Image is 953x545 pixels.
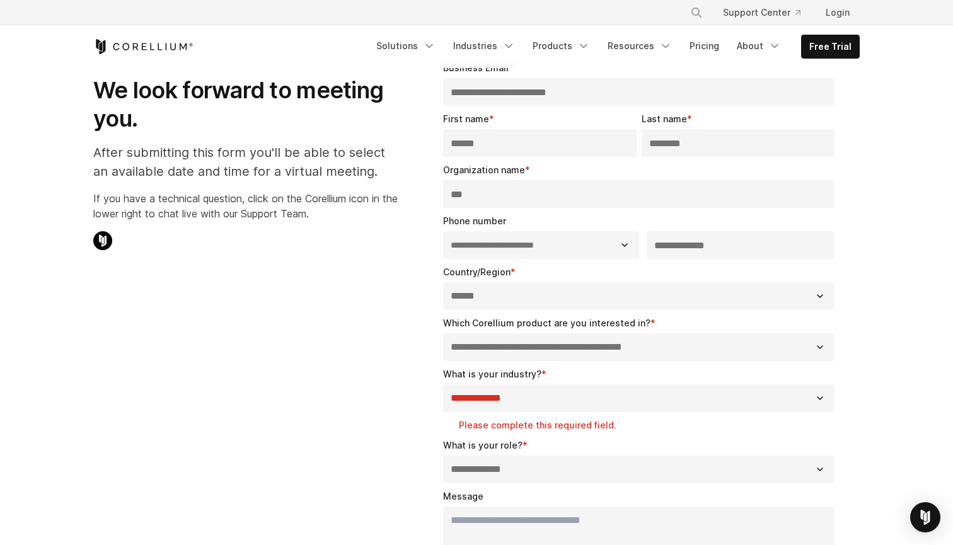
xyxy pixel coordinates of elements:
a: Support Center [713,1,811,24]
div: Navigation Menu [369,35,860,59]
a: Industries [446,35,523,57]
a: Login [816,1,860,24]
span: First name [443,113,489,124]
span: What is your role? [443,440,523,450]
a: About [729,35,788,57]
a: Solutions [369,35,443,57]
a: Products [525,35,598,57]
a: Pricing [682,35,727,57]
label: Please complete this required field. [459,419,840,432]
a: Resources [600,35,679,57]
img: Corellium Chat Icon [93,231,112,250]
span: Organization name [443,164,525,175]
a: Free Trial [802,35,859,58]
span: Which Corellium product are you interested in? [443,318,650,328]
p: If you have a technical question, click on the Corellium icon in the lower right to chat live wit... [93,191,398,221]
span: Country/Region [443,267,511,277]
p: After submitting this form you'll be able to select an available date and time for a virtual meet... [93,143,398,181]
h1: We look forward to meeting you. [93,76,398,133]
span: What is your industry? [443,369,541,379]
span: Message [443,491,483,502]
span: Last name [642,113,687,124]
a: Corellium Home [93,39,193,54]
div: Open Intercom Messenger [910,502,940,532]
span: Phone number [443,215,506,226]
button: Search [685,1,708,24]
div: Navigation Menu [675,1,860,24]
